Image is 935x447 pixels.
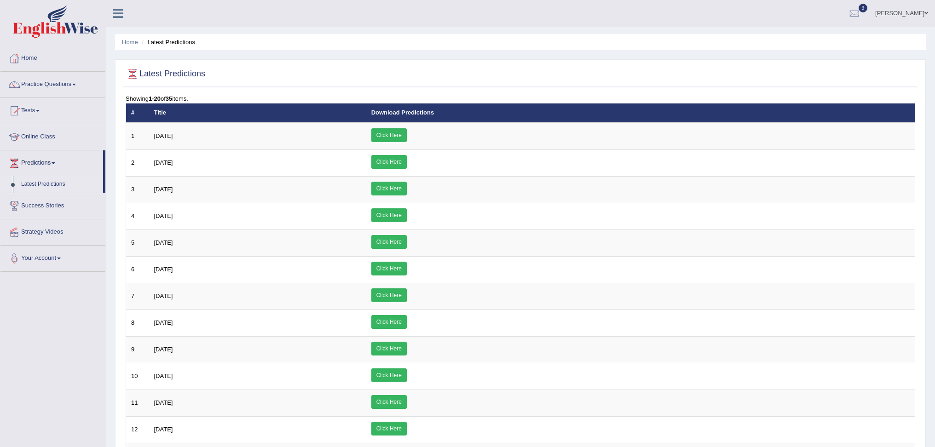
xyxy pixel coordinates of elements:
span: [DATE] [154,159,173,166]
div: Showing of items. [126,94,915,103]
a: Click Here [371,262,407,275]
a: Strategy Videos [0,219,105,242]
td: 10 [126,363,149,390]
a: Tests [0,98,105,121]
a: Predictions [0,150,103,173]
a: Click Here [371,155,407,169]
td: 1 [126,123,149,150]
span: 3 [859,4,868,12]
a: Click Here [371,208,407,222]
td: 11 [126,390,149,416]
a: Click Here [371,315,407,329]
td: 12 [126,416,149,443]
span: [DATE] [154,186,173,193]
td: 6 [126,256,149,283]
span: [DATE] [154,426,173,433]
td: 7 [126,283,149,309]
td: 2 [126,149,149,176]
a: Click Here [371,368,407,382]
a: Home [122,39,138,46]
a: Click Here [371,182,407,195]
a: Home [0,46,105,69]
li: Latest Predictions [139,38,195,46]
span: [DATE] [154,132,173,139]
a: Your Account [0,246,105,269]
td: 5 [126,229,149,256]
span: [DATE] [154,239,173,246]
a: Click Here [371,288,407,302]
a: Online Class [0,124,105,147]
a: Latest Predictions [17,176,103,193]
td: 4 [126,203,149,229]
a: Success Stories [0,193,105,216]
span: [DATE] [154,212,173,219]
span: [DATE] [154,266,173,273]
th: Title [149,103,366,123]
span: [DATE] [154,319,173,326]
b: 1-20 [149,95,161,102]
td: 3 [126,176,149,203]
a: Click Here [371,342,407,355]
td: 9 [126,336,149,363]
span: [DATE] [154,372,173,379]
a: Click Here [371,395,407,409]
a: Click Here [371,128,407,142]
h2: Latest Predictions [126,67,205,81]
th: # [126,103,149,123]
a: Click Here [371,235,407,249]
span: [DATE] [154,346,173,353]
a: Practice Questions [0,72,105,95]
a: Click Here [371,422,407,436]
span: [DATE] [154,292,173,299]
span: [DATE] [154,399,173,406]
b: 35 [166,95,172,102]
th: Download Predictions [366,103,915,123]
td: 8 [126,309,149,336]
